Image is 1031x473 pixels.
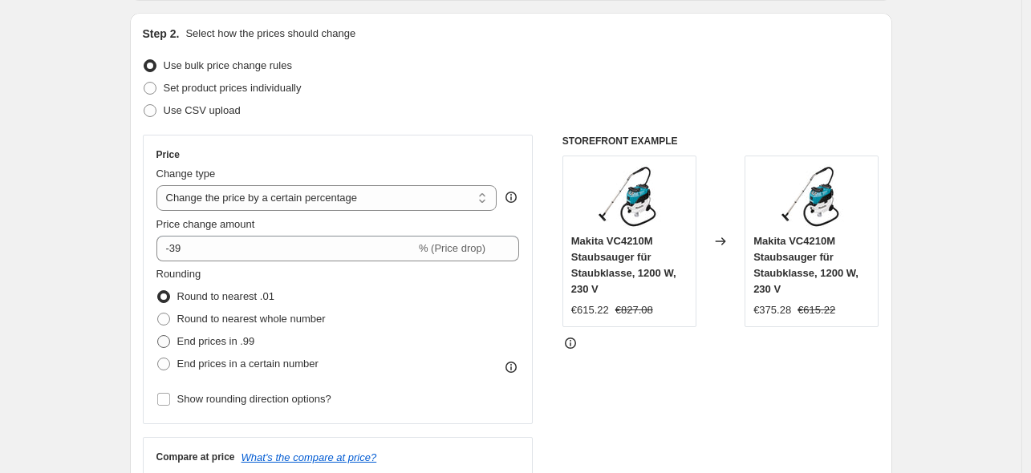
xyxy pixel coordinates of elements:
span: Use bulk price change rules [164,59,292,71]
input: -15 [156,236,416,261]
span: Change type [156,168,216,180]
button: What's the compare at price? [242,451,377,463]
img: 71S39BZ-I-L_80x.jpg [597,164,661,228]
div: €615.22 [571,302,609,318]
strike: €827.08 [615,302,653,318]
span: Makita VC4210M Staubsauger für Staubklasse, 1200 W, 230 V [753,235,858,295]
span: End prices in a certain number [177,358,319,370]
h2: Step 2. [143,26,180,42]
span: Makita VC4210M Staubsauger für Staubklasse, 1200 W, 230 V [571,235,676,295]
span: Round to nearest whole number [177,313,326,325]
span: Show rounding direction options? [177,393,331,405]
div: help [503,189,519,205]
h3: Compare at price [156,451,235,463]
p: Select how the prices should change [185,26,355,42]
img: 71S39BZ-I-L_80x.jpg [780,164,844,228]
h3: Price [156,148,180,161]
div: €375.28 [753,302,791,318]
span: Price change amount [156,218,255,230]
span: Use CSV upload [164,104,241,116]
span: % (Price drop) [419,242,485,254]
h6: STOREFRONT EXAMPLE [562,135,879,148]
strike: €615.22 [798,302,835,318]
span: Round to nearest .01 [177,290,274,302]
span: End prices in .99 [177,335,255,347]
span: Set product prices individually [164,82,302,94]
span: Rounding [156,268,201,280]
